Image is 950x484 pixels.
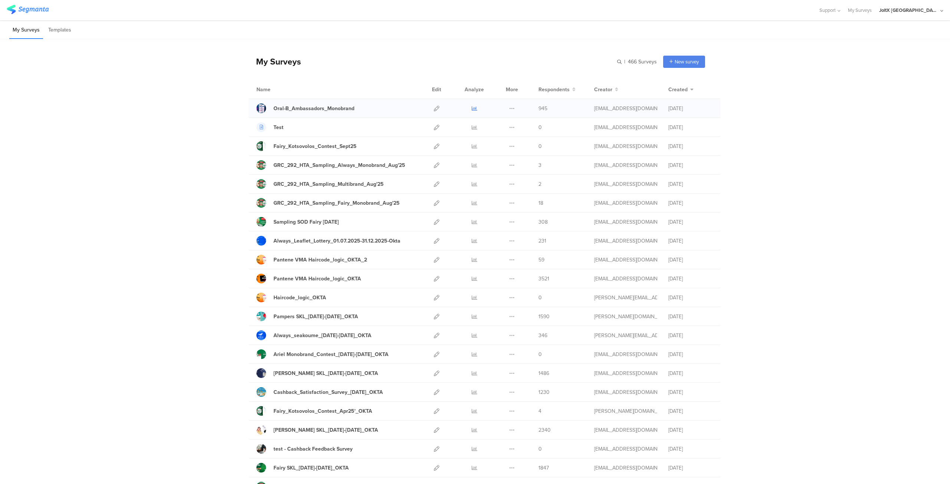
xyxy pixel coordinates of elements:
[594,369,657,377] div: baroutis.db@pg.com
[594,332,657,339] div: arvanitis.a@pg.com
[623,58,626,66] span: |
[594,388,657,396] div: baroutis.db@pg.com
[668,388,713,396] div: [DATE]
[273,105,354,112] div: Oral-B_Ambassadors_Monobrand
[273,124,284,131] div: Test
[256,312,358,321] a: Pampers SKL_[DATE]-[DATE]_OKTA
[429,80,445,99] div: Edit
[594,105,657,112] div: nikolopoulos.j@pg.com
[273,275,361,283] div: Pantene VMA Haircode_logic_OKTA
[538,86,570,93] span: Respondents
[9,22,43,39] li: My Surveys
[256,463,349,473] a: Fairy SKL_[DATE]-[DATE]_OKTA
[463,80,485,99] div: Analyze
[256,387,383,397] a: Cashback_Satisfaction_Survey_[DATE]_OKTA
[594,86,612,93] span: Creator
[538,199,543,207] span: 18
[668,445,713,453] div: [DATE]
[538,142,542,150] span: 0
[668,105,713,112] div: [DATE]
[273,445,353,453] div: test - Cashback Feedback Survey
[594,313,657,320] div: skora.es@pg.com
[628,58,657,66] span: 466 Surveys
[668,256,713,264] div: [DATE]
[594,124,657,131] div: support@segmanta.com
[249,55,301,68] div: My Surveys
[668,161,713,169] div: [DATE]
[594,142,657,150] div: betbeder.mb@pg.com
[594,445,657,453] div: baroutis.db@pg.com
[273,237,400,245] div: Always_Leaflet_Lottery_01.07.2025-31.12.2025-Okta
[668,275,713,283] div: [DATE]
[538,388,550,396] span: 1230
[538,350,542,358] span: 0
[879,7,938,14] div: JoltX [GEOGRAPHIC_DATA]
[538,464,549,472] span: 1847
[256,406,372,416] a: Fairy_Kotsovolos_Contest_Apr25'_OKTA
[594,237,657,245] div: betbeder.mb@pg.com
[538,332,547,339] span: 346
[256,293,326,302] a: Haircode_logic_OKTA
[273,426,378,434] div: Lenor SKL_24April25-07May25_OKTA
[668,369,713,377] div: [DATE]
[594,256,657,264] div: baroutis.db@pg.com
[594,275,657,283] div: baroutis.db@pg.com
[273,332,371,339] div: Always_seakoume_03May25-30June25_OKTA
[256,122,284,132] a: Test
[668,313,713,320] div: [DATE]
[256,349,389,359] a: Ariel Monobrand_Contest_[DATE]-[DATE]_OKTA
[256,141,357,151] a: Fairy_Kotsovolos_Contest_Sept25
[273,142,357,150] div: Fairy_Kotsovolos_Contest_Sept25
[538,407,541,415] span: 4
[594,161,657,169] div: gheorghe.a.4@pg.com
[256,217,339,227] a: Sampling SOD Fairy [DATE]
[538,180,541,188] span: 2
[256,236,400,246] a: Always_Leaflet_Lottery_01.07.2025-31.12.2025-Okta
[256,198,400,208] a: GRC_292_HTA_Sampling_Fairy_Monobrand_Aug'25
[256,444,353,454] a: test - Cashback Feedback Survey
[538,275,549,283] span: 3521
[668,464,713,472] div: [DATE]
[538,294,542,302] span: 0
[273,199,400,207] div: GRC_292_HTA_Sampling_Fairy_Monobrand_Aug'25
[256,330,371,340] a: Always_seakoume_[DATE]-[DATE]_OKTA
[668,426,713,434] div: [DATE]
[594,426,657,434] div: baroutis.db@pg.com
[256,274,361,283] a: Pantene VMA Haircode_logic_OKTA
[668,294,713,302] div: [DATE]
[594,86,618,93] button: Creator
[256,255,367,264] a: Pantene VMA Haircode_logic_OKTA_2
[819,7,836,14] span: Support
[538,161,541,169] span: 3
[538,105,547,112] span: 945
[273,256,367,264] div: Pantene VMA Haircode_logic_OKTA_2
[256,425,378,435] a: [PERSON_NAME] SKL_[DATE]-[DATE]_OKTA
[273,313,358,320] div: Pampers SKL_8May25-21May25_OKTA
[256,86,301,93] div: Name
[668,86,688,93] span: Created
[538,124,542,131] span: 0
[273,388,383,396] div: Cashback_Satisfaction_Survey_07April25_OKTA
[594,180,657,188] div: gheorghe.a.4@pg.com
[668,407,713,415] div: [DATE]
[504,80,520,99] div: More
[594,464,657,472] div: baroutis.db@pg.com
[256,160,405,170] a: GRC_292_HTA_Sampling_Always_Monobrand_Aug'25
[538,445,542,453] span: 0
[256,368,378,378] a: [PERSON_NAME] SKL_[DATE]-[DATE]_OKTA
[668,237,713,245] div: [DATE]
[256,103,354,113] a: Oral-B_Ambassadors_Monobrand
[594,218,657,226] div: gheorghe.a.4@pg.com
[668,350,713,358] div: [DATE]
[7,5,49,14] img: segmanta logo
[273,180,384,188] div: GRC_292_HTA_Sampling_Multibrand_Aug'25
[594,294,657,302] div: arvanitis.a@pg.com
[273,369,378,377] div: Gillette SKL_24April25-07May25_OKTA
[675,58,699,65] span: New survey
[668,332,713,339] div: [DATE]
[538,313,550,320] span: 1590
[668,199,713,207] div: [DATE]
[668,124,713,131] div: [DATE]
[668,142,713,150] div: [DATE]
[538,426,551,434] span: 2340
